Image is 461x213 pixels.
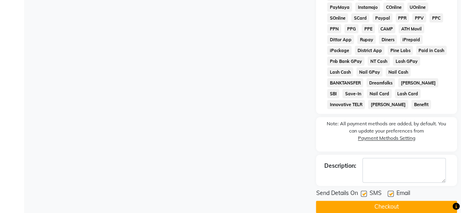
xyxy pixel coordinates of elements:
span: Dreamfolks [366,78,395,87]
span: PPV [412,13,426,22]
span: Save-In [342,89,364,98]
span: Diners [379,35,397,44]
span: BANKTANSFER [327,78,363,87]
span: NT Cash [368,56,390,66]
span: PPR [396,13,409,22]
span: PPE [362,24,375,33]
span: PPN [327,24,341,33]
span: [PERSON_NAME] [368,100,408,109]
span: PayMaya [327,2,352,12]
span: Email [396,189,410,199]
span: COnline [383,2,404,12]
span: Nail Cash [386,67,410,76]
span: iPackage [327,46,352,55]
span: Dittor App [327,35,354,44]
span: [PERSON_NAME] [398,78,438,87]
span: Nail Card [367,89,392,98]
span: Innovative TELR [327,100,365,109]
div: Description: [324,162,356,170]
span: Lash Card [395,89,421,98]
span: iPrepaid [400,35,423,44]
span: PPG [344,24,358,33]
span: Rupay [357,35,376,44]
span: SCard [351,13,369,22]
span: Pnb Bank GPay [327,56,364,66]
span: CAMP [378,24,396,33]
span: Benefit [411,100,431,109]
span: PPC [429,13,443,22]
span: Nail GPay [356,67,382,76]
span: Paid in Cash [416,46,447,55]
span: UOnline [407,2,429,12]
button: Checkout [316,201,457,213]
span: Pine Labs [388,46,413,55]
span: SOnline [327,13,348,22]
span: SMS [369,189,381,199]
span: Instamojo [355,2,380,12]
span: SBI [327,89,339,98]
span: Paypal [372,13,392,22]
span: Lash Cash [327,67,353,76]
label: Note: All payment methods are added, by default. You can update your preferences from [324,120,449,145]
span: Send Details On [316,189,358,199]
span: ATH Movil [398,24,424,33]
label: Payment Methods Setting [358,135,415,142]
span: Lash GPay [393,56,420,66]
span: District App [355,46,384,55]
